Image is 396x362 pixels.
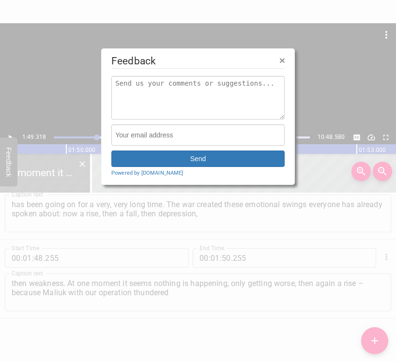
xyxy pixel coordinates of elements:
[279,55,285,66] span: ×
[111,124,285,146] input: Your email address
[111,169,183,177] a: Powered by [DOMAIN_NAME]
[111,54,285,69] legend: Feedback
[111,76,285,120] textarea: Send us your comments or suggestions...
[111,151,285,167] button: Send
[279,55,285,65] button: Close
